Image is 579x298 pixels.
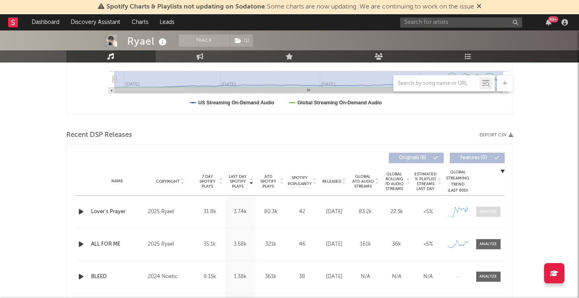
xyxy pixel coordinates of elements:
[106,4,265,10] span: Spotify Charts & Playlists not updating on Sodatone
[258,273,284,281] div: 361k
[91,178,144,184] div: Name
[321,273,348,281] div: [DATE]
[148,207,192,217] div: 2025 Ryael
[148,240,192,249] div: 2025 Ryael
[154,14,180,30] a: Leads
[394,80,479,87] input: Search by song name or URL
[230,35,254,47] span: ( 1 )
[197,240,223,248] div: 35.1k
[352,174,374,189] span: Global ATD Audio Streams
[65,14,126,30] a: Discovery Assistant
[230,35,253,47] button: (1)
[352,208,379,216] div: 83.2k
[321,208,348,216] div: [DATE]
[127,35,169,48] div: Ryael
[446,169,470,194] div: Global Streaming Trend (Last 60D)
[197,174,218,189] span: 7 Day Spotify Plays
[258,208,284,216] div: 80.3k
[227,174,249,189] span: Last Day Spotify Plays
[352,240,379,248] div: 161k
[383,240,410,248] div: 36k
[106,4,474,10] span: : Some charts are now updating. We are continuing to work on the issue
[227,240,254,248] div: 3.58k
[479,133,513,138] button: Export CSV
[548,16,558,22] div: 99 +
[546,19,551,26] button: 99+
[477,4,481,10] span: Dismiss
[394,155,432,160] span: Originals ( 6 )
[126,14,154,30] a: Charts
[227,208,254,216] div: 3.74k
[288,240,317,248] div: 46
[288,273,317,281] div: 38
[26,14,65,30] a: Dashboard
[66,130,132,140] span: Recent DSP Releases
[227,273,254,281] div: 1.38k
[414,273,442,281] div: N/A
[91,240,144,248] a: ALL FOR ME
[455,155,492,160] span: Features ( 0 )
[321,240,348,248] div: [DATE]
[91,208,144,216] a: Lover's Prayer
[352,273,379,281] div: N/A
[322,179,341,184] span: Released
[414,240,442,248] div: <5%
[414,208,442,216] div: <5%
[383,172,406,191] span: Global Rolling 7D Audio Streams
[288,175,312,187] span: Spotify Popularity
[198,100,274,106] text: US Streaming On-Demand Audio
[197,208,223,216] div: 31.8k
[179,35,230,47] button: Track
[383,273,410,281] div: N/A
[389,153,444,163] button: Originals(6)
[297,100,382,106] text: Global Streaming On-Demand Audio
[91,273,144,281] a: BLEED
[400,17,522,28] input: Search for artists
[156,179,180,184] span: Copyright
[258,240,284,248] div: 321k
[414,172,437,191] span: Estimated % Playlist Streams Last Day
[383,208,410,216] div: 22.3k
[258,174,279,189] span: ATD Spotify Plays
[197,273,223,281] div: 9.15k
[148,272,192,282] div: 2024 Noetic
[288,208,317,216] div: 42
[450,153,505,163] button: Features(0)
